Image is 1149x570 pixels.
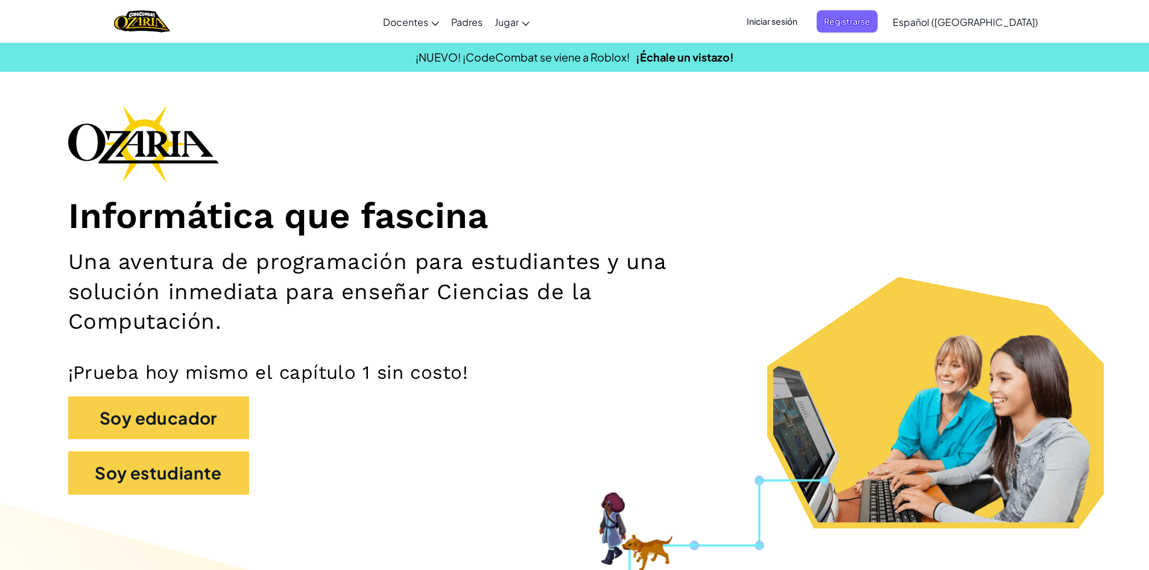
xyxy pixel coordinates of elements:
[739,10,805,33] button: Iniciar sesión
[68,361,1081,384] p: ¡Prueba hoy mismo el capítulo 1 sin costo!
[489,5,536,38] a: Jugar
[887,5,1044,38] a: Español ([GEOGRAPHIC_DATA])
[114,9,170,34] img: Home
[68,105,219,182] img: Ozaria branding logo
[636,50,734,64] a: ¡Échale un vistazo!
[68,396,249,440] button: Soy educador
[68,194,1081,238] h1: Informática que fascina
[416,50,630,64] span: ¡NUEVO! ¡CodeCombat se viene a Roblox!
[893,16,1038,28] span: Español ([GEOGRAPHIC_DATA])
[114,9,170,34] a: Ozaria by CodeCombat logo
[377,5,445,38] a: Docentes
[445,5,489,38] a: Padres
[495,16,519,28] span: Jugar
[68,451,249,495] button: Soy estudiante
[383,16,428,28] span: Docentes
[68,247,747,336] h2: Una aventura de programación para estudiantes y una solución inmediata para enseñar Ciencias de l...
[817,10,878,33] button: Registrarse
